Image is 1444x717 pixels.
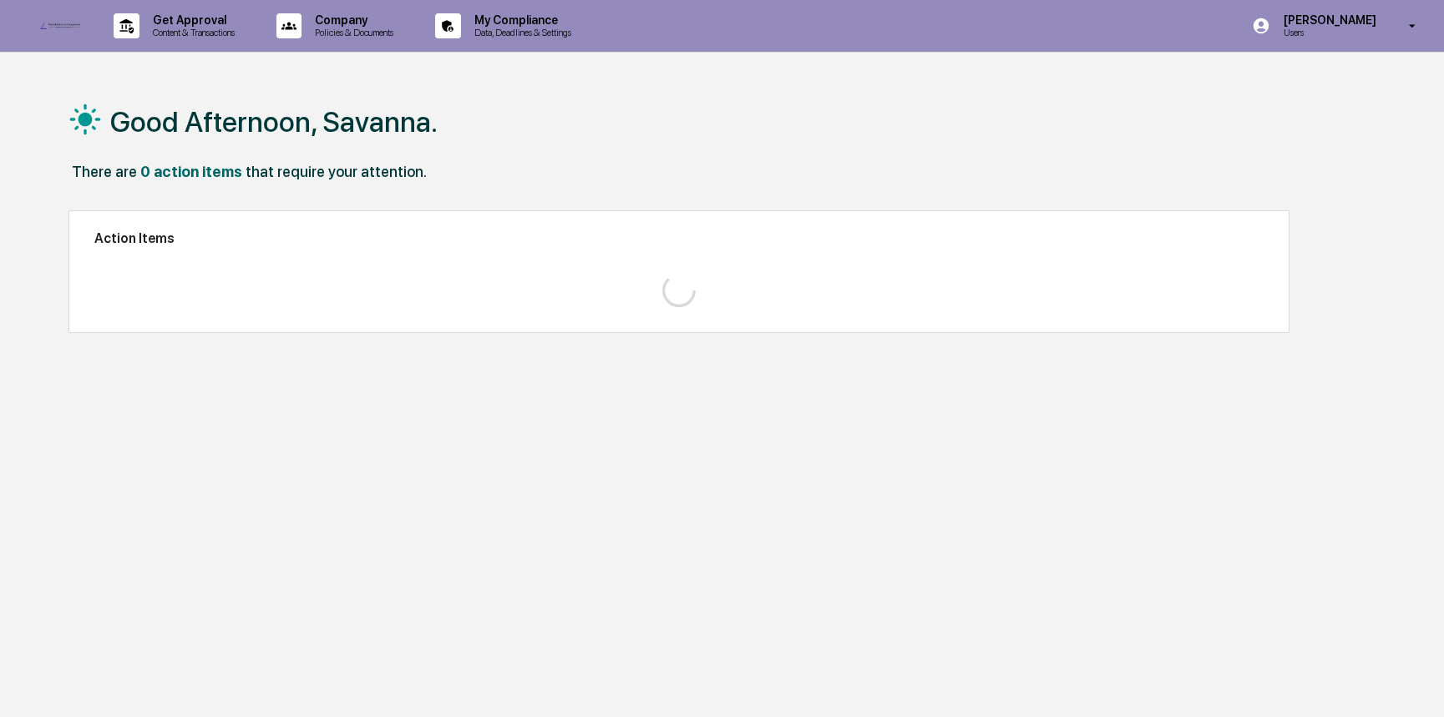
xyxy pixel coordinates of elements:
div: 0 action items [140,163,242,180]
p: Get Approval [139,13,243,27]
h1: Good Afternoon, Savanna. [110,105,438,139]
p: Data, Deadlines & Settings [461,27,580,38]
p: [PERSON_NAME] [1270,13,1385,27]
p: Users [1270,27,1385,38]
div: There are [72,163,137,180]
p: Company [301,13,402,27]
p: My Compliance [461,13,580,27]
img: logo [40,23,80,29]
p: Policies & Documents [301,27,402,38]
h2: Action Items [94,230,1264,246]
p: Content & Transactions [139,27,243,38]
div: that require your attention. [246,163,427,180]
